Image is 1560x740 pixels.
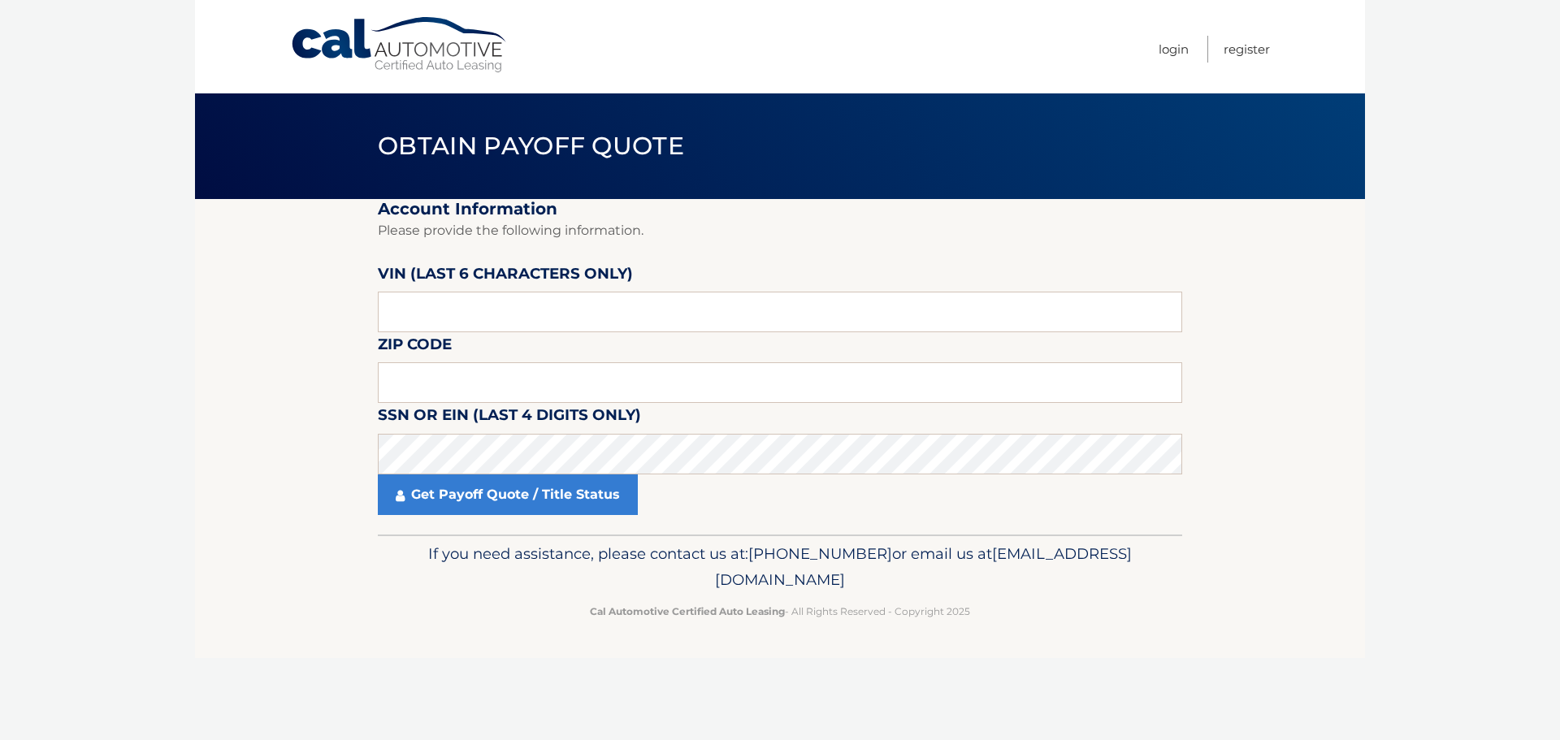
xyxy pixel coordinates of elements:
p: If you need assistance, please contact us at: or email us at [388,541,1172,593]
strong: Cal Automotive Certified Auto Leasing [590,605,785,617]
label: SSN or EIN (last 4 digits only) [378,403,641,433]
a: Get Payoff Quote / Title Status [378,474,638,515]
span: Obtain Payoff Quote [378,131,684,161]
label: VIN (last 6 characters only) [378,262,633,292]
label: Zip Code [378,332,452,362]
a: Login [1159,36,1189,63]
p: - All Rights Reserved - Copyright 2025 [388,603,1172,620]
h2: Account Information [378,199,1182,219]
a: Register [1224,36,1270,63]
p: Please provide the following information. [378,219,1182,242]
a: Cal Automotive [290,16,509,74]
span: [PHONE_NUMBER] [748,544,892,563]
